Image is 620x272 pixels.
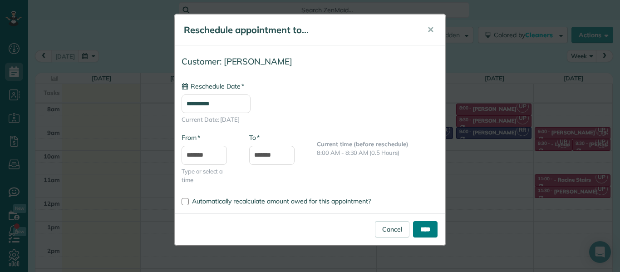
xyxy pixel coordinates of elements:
label: Reschedule Date [182,82,244,91]
span: Current Date: [DATE] [182,115,438,124]
label: From [182,133,200,142]
h5: Reschedule appointment to... [184,24,414,36]
p: 8:00 AM - 8:30 AM (0.5 Hours) [317,148,438,157]
span: ✕ [427,25,434,35]
b: Current time (before reschedule) [317,140,408,148]
span: Automatically recalculate amount owed for this appointment? [192,197,371,205]
a: Cancel [375,221,409,237]
h4: Customer: [PERSON_NAME] [182,57,438,66]
label: To [249,133,260,142]
span: Type or select a time [182,167,236,184]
